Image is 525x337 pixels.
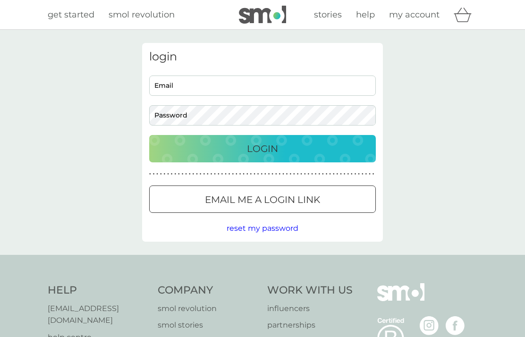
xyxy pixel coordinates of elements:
p: ● [322,172,324,177]
p: ● [221,172,223,177]
a: stories [314,8,342,22]
p: ● [214,172,216,177]
span: my account [389,9,440,20]
p: ● [229,172,230,177]
p: ● [178,172,180,177]
h3: login [149,50,376,64]
div: basket [454,5,477,24]
p: ● [250,172,252,177]
p: ● [257,172,259,177]
span: stories [314,9,342,20]
p: ● [207,172,209,177]
p: Email me a login link [205,192,320,207]
img: smol [239,6,286,24]
p: ● [268,172,270,177]
p: ● [160,172,162,177]
span: smol revolution [109,9,175,20]
p: ● [171,172,173,177]
p: ● [193,172,195,177]
p: ● [164,172,166,177]
button: reset my password [227,222,298,235]
a: partnerships [267,319,353,331]
p: ● [293,172,295,177]
img: smol [377,283,424,315]
a: get started [48,8,94,22]
p: ● [211,172,212,177]
a: [EMAIL_ADDRESS][DOMAIN_NAME] [48,303,148,327]
p: ● [369,172,371,177]
p: ● [189,172,191,177]
p: ● [373,172,374,177]
p: ● [282,172,284,177]
p: ● [318,172,320,177]
p: ● [236,172,237,177]
h4: Work With Us [267,283,353,298]
h4: Company [158,283,258,298]
p: ● [218,172,220,177]
p: ● [333,172,335,177]
p: ● [300,172,302,177]
p: ● [279,172,281,177]
p: ● [275,172,277,177]
a: influencers [267,303,353,315]
p: ● [185,172,187,177]
p: ● [308,172,310,177]
p: ● [344,172,346,177]
p: ● [365,172,367,177]
p: ● [167,172,169,177]
a: smol stories [158,319,258,331]
p: ● [286,172,288,177]
p: ● [182,172,184,177]
p: ● [225,172,227,177]
p: ● [271,172,273,177]
p: ● [261,172,262,177]
a: help [356,8,375,22]
span: reset my password [227,224,298,233]
p: ● [243,172,245,177]
p: ● [358,172,360,177]
a: smol revolution [109,8,175,22]
p: ● [174,172,176,177]
p: ● [351,172,353,177]
p: ● [153,172,155,177]
button: Login [149,135,376,162]
p: ● [362,172,364,177]
a: my account [389,8,440,22]
p: ● [203,172,205,177]
p: ● [196,172,198,177]
p: ● [254,172,255,177]
p: ● [289,172,291,177]
p: ● [329,172,331,177]
p: ● [246,172,248,177]
p: ● [232,172,234,177]
a: smol revolution [158,303,258,315]
p: ● [297,172,299,177]
p: ● [337,172,339,177]
p: ● [304,172,306,177]
p: ● [149,172,151,177]
span: help [356,9,375,20]
p: ● [264,172,266,177]
h4: Help [48,283,148,298]
p: ● [355,172,356,177]
p: ● [239,172,241,177]
p: ● [347,172,349,177]
button: Email me a login link [149,185,376,213]
p: ● [315,172,317,177]
p: ● [340,172,342,177]
p: ● [326,172,328,177]
p: Login [247,141,278,156]
img: visit the smol Instagram page [420,316,439,335]
span: get started [48,9,94,20]
p: ● [200,172,202,177]
p: ● [311,172,313,177]
p: ● [156,172,158,177]
img: visit the smol Facebook page [446,316,465,335]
